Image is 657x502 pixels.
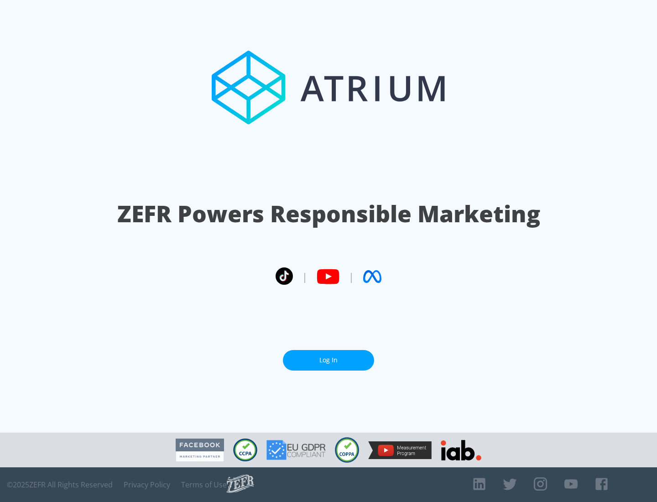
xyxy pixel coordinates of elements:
a: Log In [283,350,374,371]
img: CCPA Compliant [233,439,257,461]
a: Privacy Policy [124,480,170,489]
img: GDPR Compliant [266,440,326,460]
img: IAB [441,440,481,460]
span: © 2025 ZEFR All Rights Reserved [7,480,113,489]
a: Terms of Use [181,480,227,489]
img: COPPA Compliant [335,437,359,463]
span: | [302,270,308,283]
img: Facebook Marketing Partner [176,439,224,462]
img: YouTube Measurement Program [368,441,432,459]
span: | [349,270,354,283]
h1: ZEFR Powers Responsible Marketing [117,198,540,230]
